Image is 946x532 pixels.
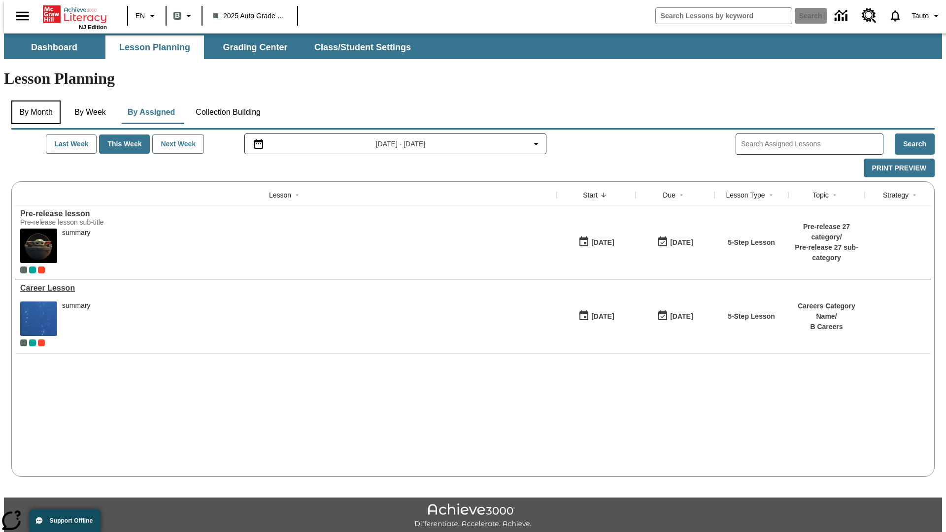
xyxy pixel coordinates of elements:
[575,233,617,252] button: 01/22/25: First time the lesson was available
[829,189,841,201] button: Sort
[654,307,696,326] button: 01/17/26: Last day the lesson can be accessed
[314,42,411,53] span: Class/Student Settings
[4,33,942,59] div: SubNavbar
[895,133,935,155] button: Search
[882,3,908,29] a: Notifications
[62,229,91,237] div: summary
[152,134,204,154] button: Next Week
[20,229,57,263] img: hero alt text
[829,2,856,30] a: Data Center
[20,218,168,226] div: Pre-release lesson sub-title
[591,236,614,249] div: [DATE]
[575,307,617,326] button: 01/13/25: First time the lesson was available
[46,134,97,154] button: Last Week
[269,190,291,200] div: Lesson
[131,7,163,25] button: Language: EN, Select a language
[43,3,107,30] div: Home
[583,190,598,200] div: Start
[38,266,45,273] div: Test 1
[793,301,860,322] p: Careers Category Name /
[376,139,426,149] span: [DATE] - [DATE]
[291,189,303,201] button: Sort
[741,137,883,151] input: Search Assigned Lessons
[20,209,552,218] a: Pre-release lesson, Lessons
[135,11,145,21] span: EN
[62,229,91,263] div: summary
[66,100,115,124] button: By Week
[20,209,552,218] div: Pre-release lesson
[864,159,935,178] button: Print Preview
[38,339,45,346] div: Test 1
[169,7,199,25] button: Boost Class color is gray green. Change class color
[676,189,687,201] button: Sort
[909,189,920,201] button: Sort
[654,233,696,252] button: 01/25/26: Last day the lesson can be accessed
[670,310,693,323] div: [DATE]
[726,190,765,200] div: Lesson Type
[765,189,777,201] button: Sort
[99,134,150,154] button: This Week
[306,35,419,59] button: Class/Student Settings
[119,42,190,53] span: Lesson Planning
[793,322,860,332] p: B Careers
[414,503,532,529] img: Achieve3000 Differentiate Accelerate Achieve
[11,100,61,124] button: By Month
[598,189,609,201] button: Sort
[908,7,946,25] button: Profile/Settings
[20,266,27,273] div: Current Class
[793,222,860,242] p: Pre-release 27 category /
[213,11,286,21] span: 2025 Auto Grade 1 B
[29,266,36,273] div: 2025 Auto Grade 1 A
[663,190,676,200] div: Due
[188,100,269,124] button: Collection Building
[8,1,37,31] button: Open side menu
[856,2,882,29] a: Resource Center, Will open in new tab
[120,100,183,124] button: By Assigned
[20,284,552,293] a: Career Lesson, Lessons
[728,237,775,248] p: 5-Step Lesson
[20,339,27,346] div: Current Class
[29,339,36,346] div: 2025 Auto Grade 1 A
[793,242,860,263] p: Pre-release 27 sub-category
[883,190,909,200] div: Strategy
[105,35,204,59] button: Lesson Planning
[728,311,775,322] p: 5-Step Lesson
[20,284,552,293] div: Career Lesson
[5,35,103,59] button: Dashboard
[79,24,107,30] span: NJ Edition
[4,69,942,88] h1: Lesson Planning
[249,138,542,150] button: Select the date range menu item
[50,517,93,524] span: Support Offline
[912,11,929,21] span: Tauto
[223,42,287,53] span: Grading Center
[43,4,107,24] a: Home
[175,9,180,22] span: B
[20,301,57,336] img: fish
[30,509,101,532] button: Support Offline
[812,190,829,200] div: Topic
[530,138,542,150] svg: Collapse Date Range Filter
[591,310,614,323] div: [DATE]
[670,236,693,249] div: [DATE]
[656,8,792,24] input: search field
[31,42,77,53] span: Dashboard
[62,301,91,310] div: summary
[4,35,420,59] div: SubNavbar
[62,301,91,336] div: summary
[206,35,304,59] button: Grading Center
